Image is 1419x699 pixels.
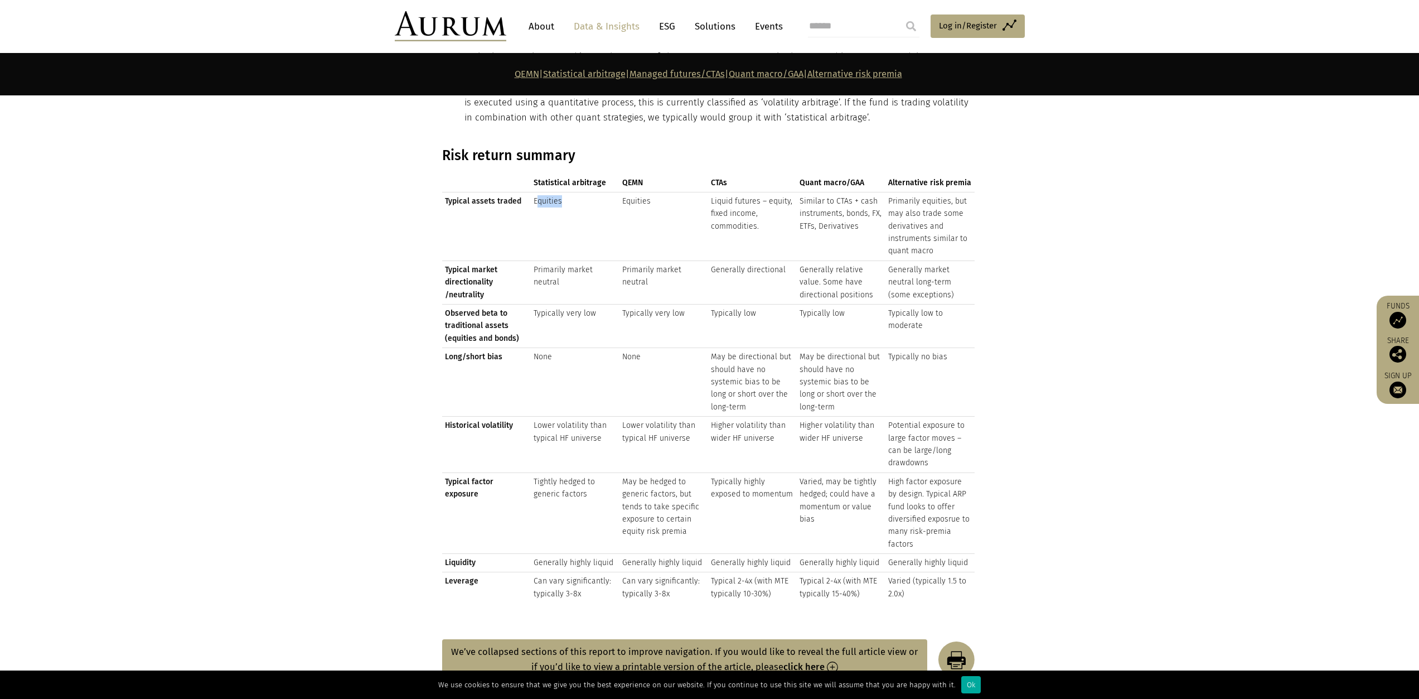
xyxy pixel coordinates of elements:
span: Alternative risk premia [888,178,971,187]
a: Sign up [1382,371,1413,398]
td: Lower volatility than typical HF universe [531,417,619,473]
a: QEMN [515,69,539,79]
strong: click here [783,662,825,672]
td: Observed beta to traditional assets (equities and bonds) [442,305,531,348]
span: Quant macro/GAA [800,178,864,187]
td: High factor exposure by design. Typical ARP fund looks to offer diversified exposrue to many risk... [885,473,974,553]
td: Typical 2-4x (with MTE typically 10-30%) [708,572,797,603]
div: Share [1382,337,1413,363]
a: Log in/Register [931,15,1025,38]
td: Typical assets traded [442,192,531,261]
td: Historical volatility [442,417,531,473]
td: Liquid futures – equity, fixed income, commodities. [708,192,797,261]
td: Equities [619,192,708,261]
td: Varied (typically 1.5 to 2.0x) [885,572,974,603]
td: Tightly hedged to generic factors [531,473,619,553]
img: Print Report [927,642,975,678]
a: Funds [1382,301,1413,329]
a: Events [749,16,783,37]
a: Quant macro/GAA [729,69,803,79]
td: Generally highly liquid [885,554,974,572]
img: Share this post [1389,346,1406,363]
td: Typically no bias [885,348,974,417]
td: Generally directional [708,261,797,304]
img: Sign up to our newsletter [1389,382,1406,398]
a: Solutions [689,16,741,37]
span: CTAs [711,178,727,187]
a: About [523,16,560,37]
td: Generally highly liquid [797,554,885,572]
td: Can vary significantly: typically 3-8x [619,572,708,603]
div: Ok [961,676,981,693]
span: Statistical arbitrage [534,178,606,187]
h3: Risk return summary [442,147,975,164]
td: Typical 2-4x (with MTE typically 15-40%) [797,572,885,603]
input: Submit [900,15,922,37]
td: Can vary significantly: typically 3-8x [531,572,619,603]
td: Liquidity [442,554,531,572]
img: Aurum [395,11,506,41]
strong: | | | | [515,69,902,79]
td: Long/short bias [442,348,531,417]
td: Generally highly liquid [531,554,619,572]
td: Varied, may be tightly hedged; could have a momentum or value bias [797,473,885,553]
td: Similar to CTAs + cash instruments, bonds, FX, ETFs, Derivatives [797,192,885,261]
td: Primarily equities, but may also trade some derivatives and instruments similar to quant macro [885,192,974,261]
td: Higher volatility than wider HF universe [708,417,797,473]
td: Primarily market neutral [619,261,708,304]
td: None [531,348,619,417]
td: May be directional but should have no systemic bias to be long or short over the long-term [797,348,885,417]
td: May be directional but should have no systemic bias to be long or short over the long-term [708,348,797,417]
a: ESG [653,16,681,37]
td: Typical market directionality /neutrality [442,261,531,304]
td: Typically very low [619,305,708,348]
button: We’ve collapsed sections of this report to improve navigation. If you would like to reveal the fu... [442,639,927,680]
td: Generally market neutral long-term (some exceptions) [885,261,974,304]
a: Data & Insights [568,16,645,37]
td: None [619,348,708,417]
span: QEMN [622,178,643,187]
img: Read More [827,662,838,673]
td: Equities [531,192,619,261]
td: Generally relative value. Some have directional positions [797,261,885,304]
td: Higher volatility than wider HF universe [797,417,885,473]
td: Potential exposure to large factor moves – can be large/long drawdowns [885,417,974,473]
td: Typically low to moderate [885,305,974,348]
img: Access Funds [1389,312,1406,329]
li: – if a fund’s investment premise is to capture shifts in volatility, known as trading volatility,... [464,79,975,125]
td: Lower volatility than typical HF universe [619,417,708,473]
td: Leverage [442,572,531,603]
td: Typically low [708,305,797,348]
td: Typically low [797,305,885,348]
td: May be hedged to generic factors, but tends to take specific exposure to certain equity risk premia [619,473,708,553]
td: Typically highly exposed to momentum [708,473,797,553]
span: Log in/Register [939,19,997,32]
td: Typical factor exposure [442,473,531,553]
a: Statistical arbitrage [543,69,626,79]
td: Generally highly liquid [708,554,797,572]
a: Alternative risk premia [807,69,902,79]
td: Generally highly liquid [619,554,708,572]
td: Typically very low [531,305,619,348]
td: Primarily market neutral [531,261,619,304]
a: Managed futures/CTAs [629,69,725,79]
